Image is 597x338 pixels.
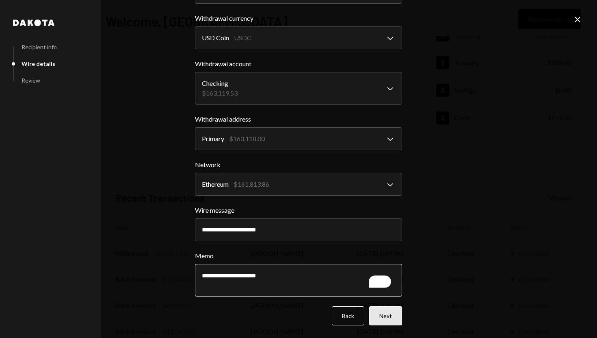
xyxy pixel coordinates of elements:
button: Next [369,306,402,325]
button: Withdrawal currency [195,26,402,49]
label: Memo [195,251,402,261]
button: Network [195,173,402,196]
button: Withdrawal address [195,127,402,150]
label: Withdrawal account [195,59,402,69]
div: $161,813.86 [234,179,269,189]
label: Network [195,160,402,170]
div: Recipient info [22,44,57,50]
div: USDC [234,33,251,43]
div: Wire details [22,60,55,67]
label: Withdrawal currency [195,13,402,23]
label: Wire message [195,205,402,215]
div: $163,118.00 [229,134,265,144]
textarea: To enrich screen reader interactions, please activate Accessibility in Grammarly extension settings [195,264,402,297]
div: Review [22,77,40,84]
label: Withdrawal address [195,114,402,124]
button: Back [332,306,364,325]
button: Withdrawal account [195,72,402,105]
